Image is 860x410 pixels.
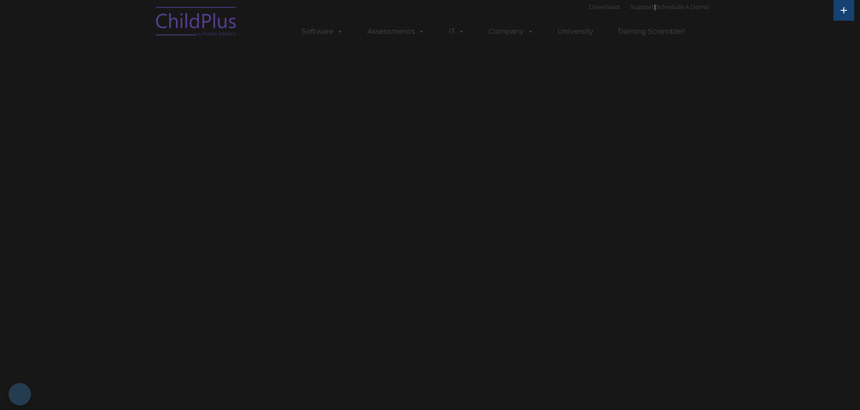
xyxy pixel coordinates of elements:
a: IT [440,23,474,41]
a: Download [589,3,619,10]
a: Training Scramble!! [608,23,694,41]
a: Schedule A Demo [656,3,709,10]
a: Assessments [358,23,434,41]
img: ChildPlus by Procare Solutions [152,0,241,45]
a: Software [293,23,352,41]
a: Support [630,3,654,10]
font: | [589,3,709,10]
a: University [548,23,602,41]
a: Company [480,23,543,41]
